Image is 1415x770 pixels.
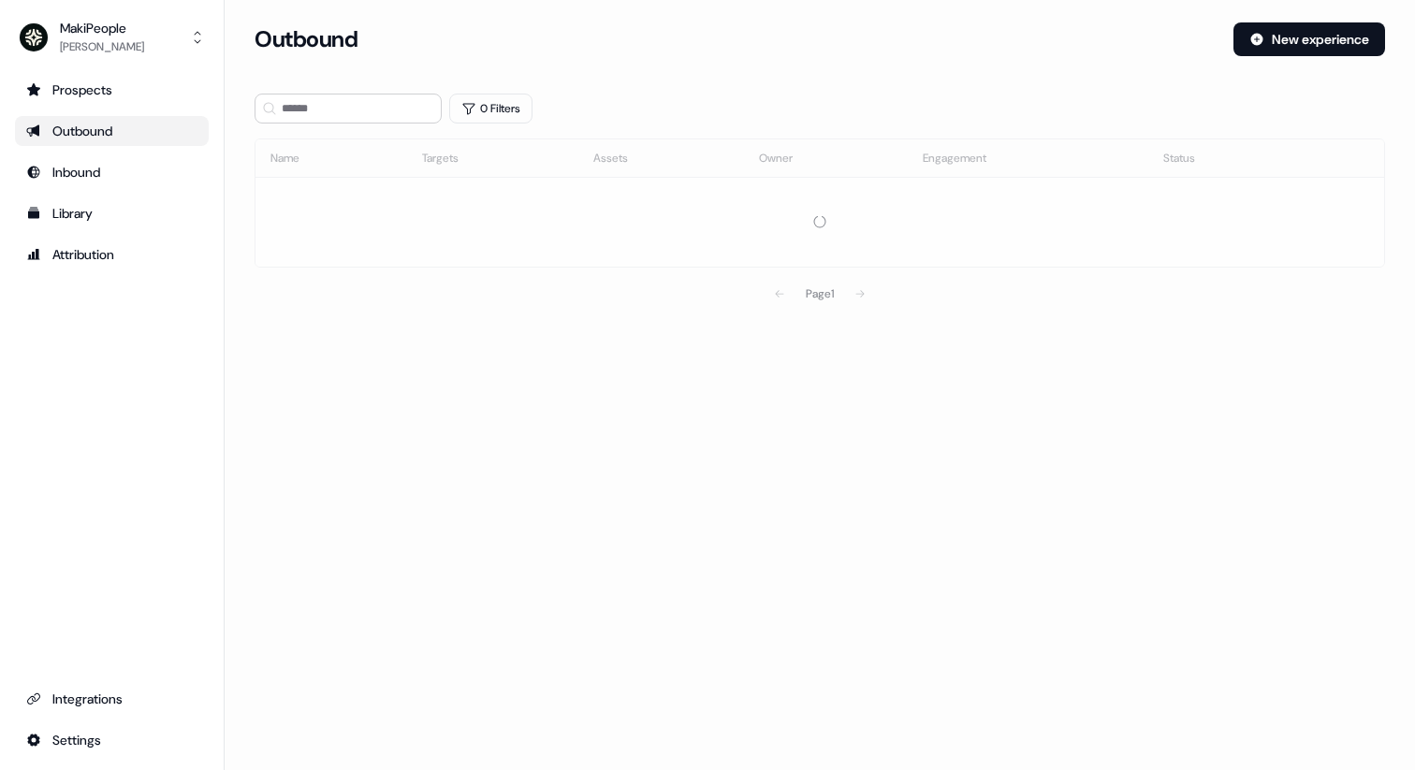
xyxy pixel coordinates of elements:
div: Settings [26,731,197,749]
div: Attribution [26,245,197,264]
div: Integrations [26,690,197,708]
div: MakiPeople [60,19,144,37]
button: 0 Filters [449,94,532,123]
a: Go to attribution [15,240,209,269]
div: Prospects [26,80,197,99]
a: Go to integrations [15,684,209,714]
button: MakiPeople[PERSON_NAME] [15,15,209,60]
div: Inbound [26,163,197,182]
a: Go to outbound experience [15,116,209,146]
a: Go to integrations [15,725,209,755]
div: [PERSON_NAME] [60,37,144,56]
a: Go to Inbound [15,157,209,187]
div: Outbound [26,122,197,140]
button: New experience [1233,22,1385,56]
h3: Outbound [255,25,357,53]
a: Go to templates [15,198,209,228]
a: Go to prospects [15,75,209,105]
div: Library [26,204,197,223]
